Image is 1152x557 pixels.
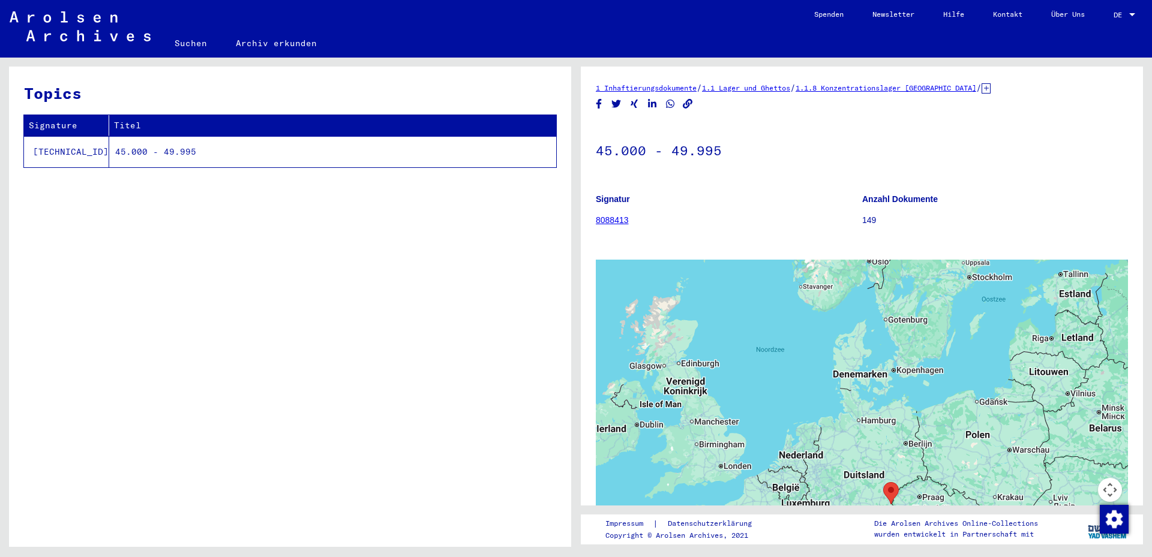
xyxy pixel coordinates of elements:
a: Suchen [160,29,221,58]
p: Copyright © Arolsen Archives, 2021 [605,530,766,541]
a: 1.1 Lager und Ghettos [702,83,790,92]
button: Share on WhatsApp [664,97,677,112]
img: yv_logo.png [1085,514,1130,544]
th: Titel [109,115,556,136]
a: 1 Inhaftierungsdokumente [596,83,697,92]
b: Anzahl Dokumente [862,194,938,204]
a: Impressum [605,517,653,530]
img: Arolsen_neg.svg [10,11,151,41]
a: 8088413 [596,215,629,225]
p: 149 [862,214,1128,227]
a: Archiv erkunden [221,29,331,58]
td: [TECHNICAL_ID] [24,136,109,167]
p: Die Arolsen Archives Online-Collections [874,518,1038,529]
a: 1.1.8 Konzentrationslager [GEOGRAPHIC_DATA] [796,83,976,92]
div: Flossenbürg Concentration Camp [883,482,899,504]
th: Signature [24,115,109,136]
img: Zustimmung ändern [1100,505,1129,534]
button: Share on Xing [628,97,641,112]
h1: 45.000 - 49.995 [596,123,1128,176]
td: 45.000 - 49.995 [109,136,556,167]
span: DE [1114,11,1127,19]
span: / [697,82,702,93]
b: Signatur [596,194,630,204]
span: / [790,82,796,93]
p: wurden entwickelt in Partnerschaft mit [874,529,1038,540]
div: | [605,517,766,530]
button: Share on Facebook [593,97,605,112]
button: Copy link [682,97,694,112]
button: Share on Twitter [610,97,623,112]
button: Share on LinkedIn [646,97,659,112]
button: Bedieningsopties voor de kaartweergave [1098,478,1122,502]
a: Datenschutzerklärung [658,517,766,530]
h3: Topics [24,82,556,105]
span: / [976,82,982,93]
